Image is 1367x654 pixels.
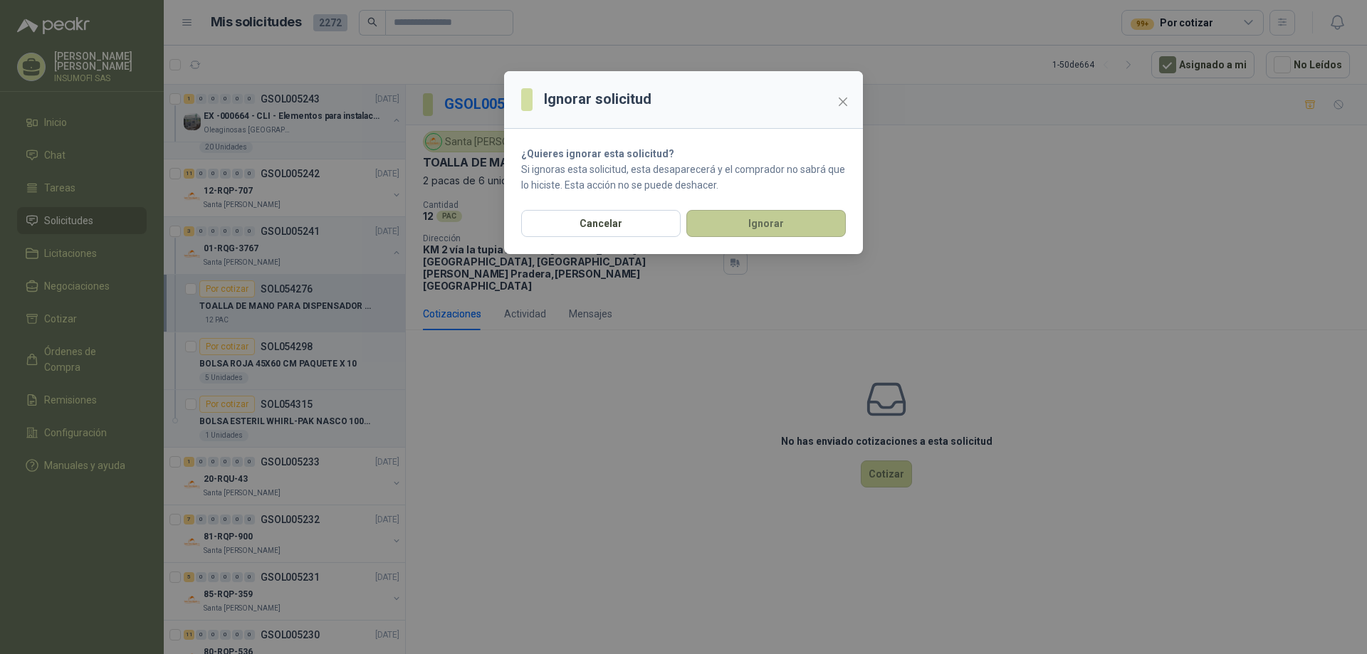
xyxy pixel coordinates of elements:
button: Close [832,90,854,113]
button: Cancelar [521,210,681,237]
strong: ¿Quieres ignorar esta solicitud? [521,148,674,159]
button: Ignorar [686,210,846,237]
h3: Ignorar solicitud [544,88,651,110]
p: Si ignoras esta solicitud, esta desaparecerá y el comprador no sabrá que lo hiciste. Esta acción ... [521,162,846,193]
span: close [837,96,849,107]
